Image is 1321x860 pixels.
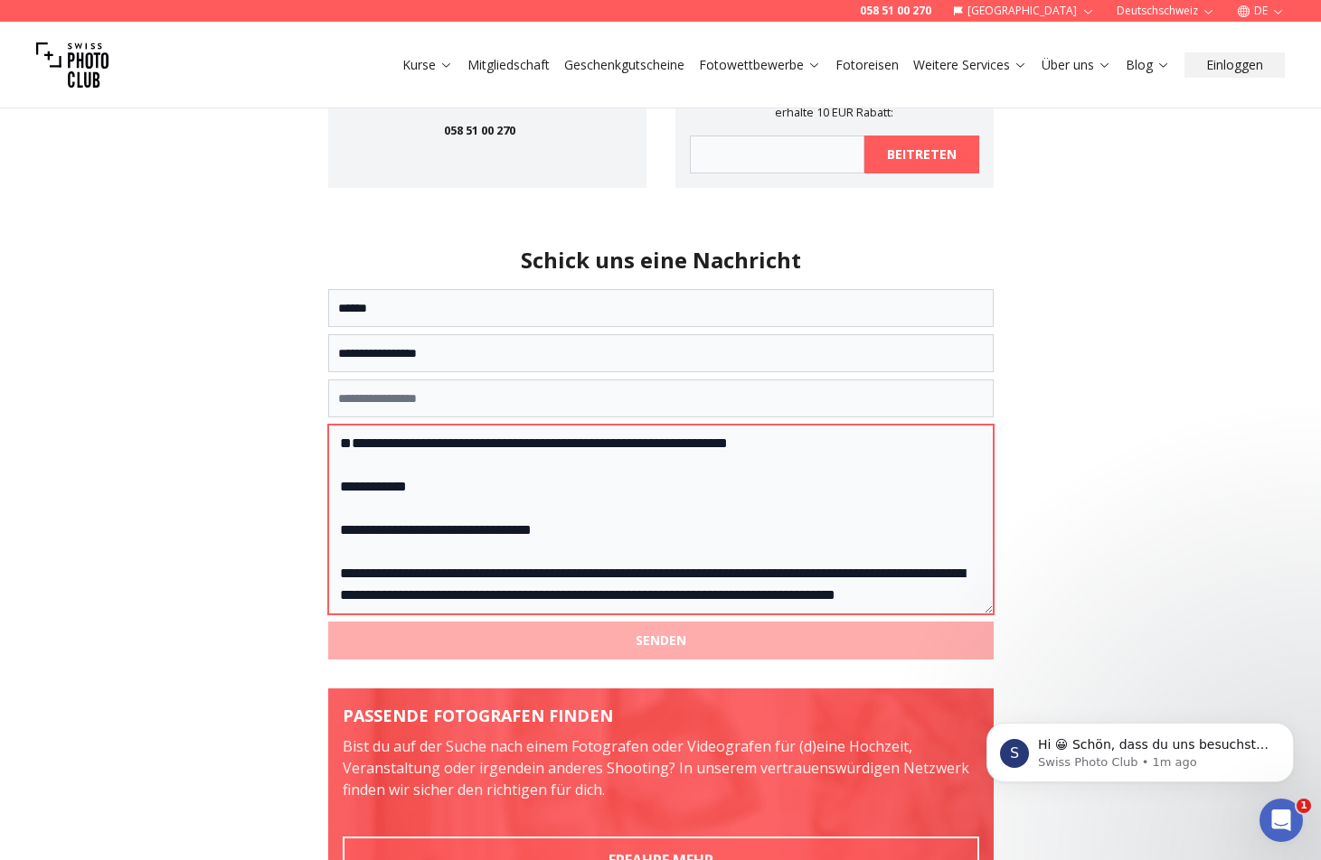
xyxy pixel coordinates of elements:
[913,56,1027,74] a: Weitere Services
[36,29,109,101] img: Swiss photo club
[699,56,821,74] a: Fotowettbewerbe
[1260,799,1303,842] iframe: Intercom live chat
[460,52,557,78] button: Mitgliedschaft
[328,246,994,275] h2: Schick uns eine Nachricht
[887,145,957,164] b: beitreten
[343,703,979,728] div: PASSENDE FOTOGRAFEN FINDEN
[860,4,931,18] a: 058 51 00 270
[1118,52,1177,78] button: Blog
[444,122,515,138] a: 058 51 00 270
[828,52,906,78] button: Fotoreisen
[835,56,899,74] a: Fotoreisen
[395,52,460,78] button: Kurse
[343,736,969,799] span: Bist du auf der Suche nach einem Fotografen oder Videografen für (d)eine Hochzeit, Veranstaltung ...
[906,52,1034,78] button: Weitere Services
[328,622,994,659] button: SENDEN
[959,685,1321,811] iframe: Intercom notifications message
[1034,52,1118,78] button: Über uns
[692,52,828,78] button: Fotowettbewerbe
[1297,799,1311,813] span: 1
[1184,52,1285,78] button: Einloggen
[1126,56,1170,74] a: Blog
[402,56,453,74] a: Kurse
[557,52,692,78] button: Geschenkgutscheine
[864,136,979,173] button: beitreten
[1042,56,1111,74] a: Über uns
[564,56,684,74] a: Geschenkgutscheine
[467,56,550,74] a: Mitgliedschaft
[636,631,686,650] b: SENDEN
